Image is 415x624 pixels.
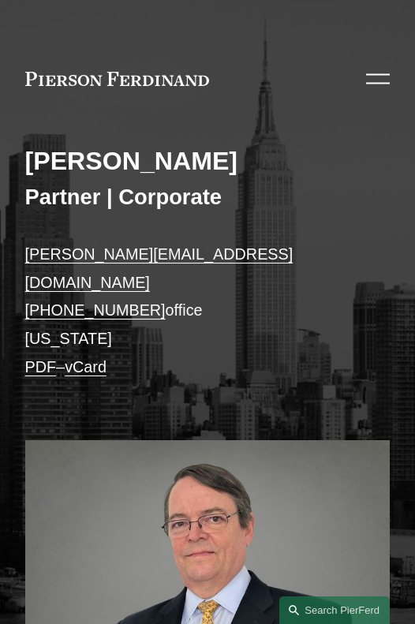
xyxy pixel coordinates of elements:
a: [PHONE_NUMBER] [25,301,166,319]
a: [PERSON_NAME][EMAIL_ADDRESS][DOMAIN_NAME] [25,245,293,291]
a: vCard [65,358,107,376]
h2: [PERSON_NAME] [25,146,391,177]
a: PDF [25,358,57,376]
h3: Partner | Corporate [25,184,391,211]
p: office [US_STATE] – [25,241,391,381]
a: Search this site [279,596,390,624]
